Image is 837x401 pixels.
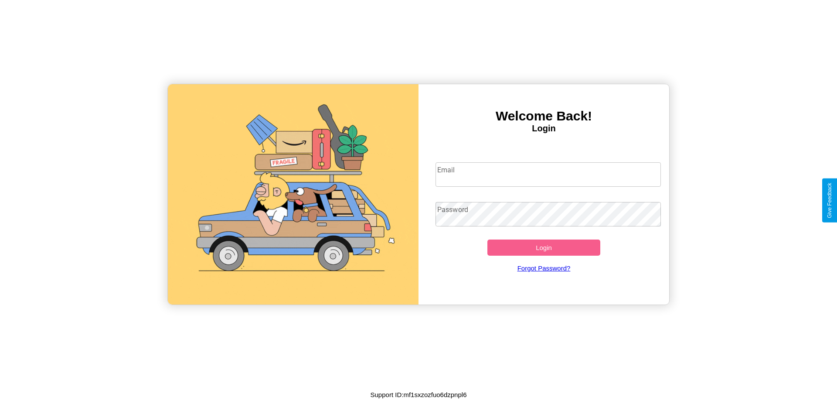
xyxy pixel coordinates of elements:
[371,389,467,401] p: Support ID: mf1sxzozfuo6dzpnpl6
[827,183,833,218] div: Give Feedback
[418,109,669,123] h3: Welcome Back!
[487,240,600,256] button: Login
[431,256,657,281] a: Forgot Password?
[418,123,669,134] h4: Login
[168,84,418,305] img: gif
